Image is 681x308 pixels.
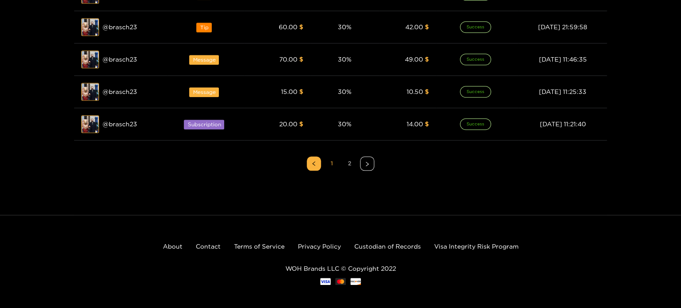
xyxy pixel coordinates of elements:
[298,243,341,250] a: Privacy Policy
[338,56,352,62] span: 30 %
[299,23,303,30] span: $
[434,243,519,250] a: Visa Integrity Risk Program
[539,121,586,127] span: [DATE] 11:21:40
[279,56,297,62] span: 70.00
[196,243,221,250] a: Contact
[299,56,303,62] span: $
[460,118,491,130] span: Success
[189,55,219,65] span: Message
[360,156,374,171] button: right
[307,156,321,171] li: Previous Page
[311,161,317,166] span: left
[307,156,321,171] button: left
[354,243,421,250] a: Custodian of Records
[343,157,356,170] a: 2
[407,88,423,95] span: 10.50
[407,121,423,127] span: 14.00
[299,88,303,95] span: $
[325,157,338,170] a: 1
[405,56,423,62] span: 49.00
[338,88,352,95] span: 30 %
[281,88,297,95] span: 15.00
[189,87,219,97] span: Message
[425,88,429,95] span: $
[538,23,587,30] span: [DATE] 21:59:58
[460,21,491,33] span: Success
[103,87,137,97] span: @ brasch23
[299,121,303,127] span: $
[234,243,285,250] a: Terms of Service
[425,23,429,30] span: $
[184,120,224,129] span: Subscription
[103,119,137,129] span: @ brasch23
[364,161,370,167] span: right
[279,23,297,30] span: 60.00
[405,23,423,30] span: 42.00
[103,22,137,32] span: @ brasch23
[425,121,429,127] span: $
[196,23,212,32] span: Tip
[538,56,586,62] span: [DATE] 11:46:35
[460,86,491,97] span: Success
[338,23,352,30] span: 30 %
[342,156,356,171] li: 2
[460,54,491,65] span: Success
[103,55,137,64] span: @ brasch23
[539,88,586,95] span: [DATE] 11:25:33
[425,56,429,62] span: $
[325,156,339,171] li: 1
[338,121,352,127] span: 30 %
[163,243,182,250] a: About
[360,156,374,171] li: Next Page
[279,121,297,127] span: 20.00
